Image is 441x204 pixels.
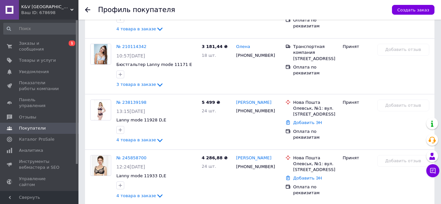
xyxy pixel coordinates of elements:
a: Бюстгальтер Lanny mode 11171 E [116,62,192,67]
span: Каталог ProSale [19,136,54,142]
img: Фото товару [91,44,111,64]
div: [STREET_ADDRESS] [293,56,338,62]
span: 10:57[DATE] [116,53,145,58]
span: K&V UKRAINE [21,4,70,10]
span: 4 286,88 ₴ [202,155,228,160]
span: Панель управления [19,97,60,109]
a: № 238139198 [116,100,146,105]
a: № 210114342 [116,44,146,49]
div: Оплата по реквизитам [293,184,338,196]
span: 4 товара в заказе [116,26,156,31]
span: Покупатели [19,125,46,131]
div: Олевськ, №1: вул. [STREET_ADDRESS] [293,161,338,173]
div: Оплата по реквизитам [293,64,338,76]
div: [PHONE_NUMBER] [235,107,275,115]
span: 4 товара в заказе [116,138,156,143]
span: 24 шт. [202,108,216,113]
a: [PERSON_NAME] [236,100,271,106]
a: Lanny mode 11933 D,E [116,173,166,178]
img: Фото товару [92,155,110,176]
span: 4 товара в заказе [116,193,156,198]
a: № 245858700 [116,155,146,160]
a: Фото товару [90,155,111,176]
div: [PHONE_NUMBER] [235,163,275,171]
span: Отзывы [19,114,36,120]
span: Товары и услуги [19,57,56,63]
span: Создать заказ [397,8,429,12]
div: Олевськ, №1: вул. [STREET_ADDRESS] [293,105,338,117]
div: Нова Пошта [293,100,338,105]
img: Фото товару [94,100,108,120]
a: 4 товара в заказе [116,193,164,198]
div: Нова Пошта [293,155,338,161]
input: Поиск [3,23,77,35]
a: Lanny mode 11928 D,E [116,118,166,122]
span: Уведомления [19,69,49,75]
a: 4 товара в заказе [116,137,164,142]
span: 18 шт. [202,53,216,58]
button: Создать заказ [392,5,434,15]
span: 3 товара в заказе [116,82,156,87]
div: Оплата по реквизитам [293,129,338,140]
div: Принят [343,44,372,50]
span: 13:15[DATE] [116,109,145,114]
a: 4 товара в заказе [116,26,164,31]
a: Олена [236,44,250,50]
span: Инструменты вебмастера и SEO [19,159,60,170]
button: Чат с покупателем [426,164,439,177]
div: Принят [343,100,372,105]
h1: Профиль покупателя [98,6,175,14]
a: Добавить ЭН [293,176,322,180]
span: Показатели работы компании [19,80,60,92]
a: [PERSON_NAME] [236,155,271,161]
a: Фото товару [90,100,111,120]
span: Аналитика [19,148,43,153]
span: Управление сайтом [19,176,60,188]
a: Добавить ЭН [293,120,322,125]
span: 3 181,44 ₴ [202,44,228,49]
div: Принят [343,155,372,161]
div: Транспортная компания [293,44,338,55]
div: Вернуться назад [85,7,90,12]
span: 5 499 ₴ [202,100,220,105]
div: [PHONE_NUMBER] [235,51,275,60]
span: 12:24[DATE] [116,164,145,169]
span: 24 шт. [202,164,216,169]
span: 1 [69,40,75,46]
div: Ваш ID: 678698 [21,10,78,16]
a: Фото товару [90,44,111,65]
a: 3 товара в заказе [116,82,164,87]
div: Оплата по реквизитам [293,17,338,29]
span: Заказы и сообщения [19,40,60,52]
